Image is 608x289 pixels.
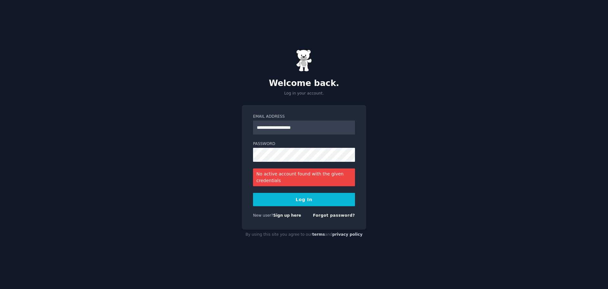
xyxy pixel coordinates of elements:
[242,91,366,96] p: Log in your account.
[296,49,312,72] img: Gummy Bear
[242,78,366,89] h2: Welcome back.
[253,114,355,120] label: Email Address
[242,230,366,240] div: By using this site you agree to our and
[253,141,355,147] label: Password
[253,168,355,186] div: No active account found with the given credentials
[273,213,301,218] a: Sign up here
[332,232,363,237] a: privacy policy
[253,213,273,218] span: New user?
[313,213,355,218] a: Forgot password?
[312,232,325,237] a: terms
[253,193,355,206] button: Log In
